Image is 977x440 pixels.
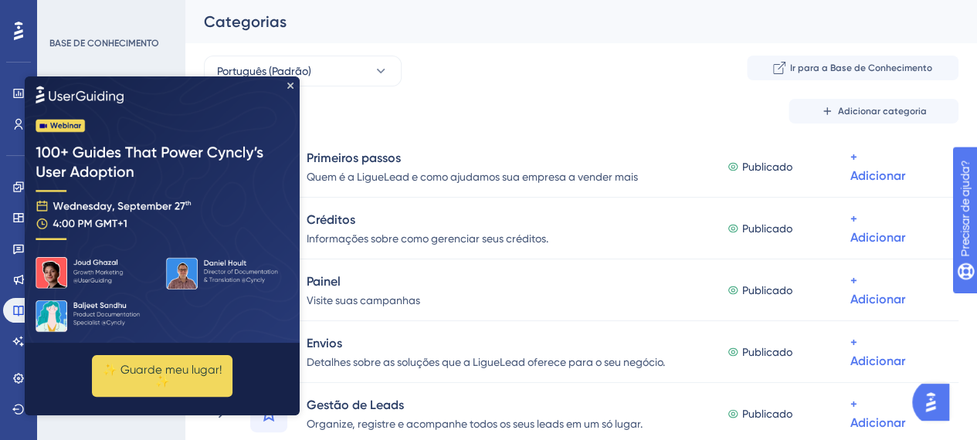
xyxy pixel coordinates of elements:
button: Ir para a Base de Conhecimento [747,56,958,80]
font: Adicionar categoria [838,106,927,117]
font: Informações sobre como gerenciar seus créditos. [307,232,548,245]
iframe: Iniciador do Assistente de IA do UserGuiding [912,379,958,425]
font: + Adicionar [850,397,905,430]
font: Publicado [742,284,792,296]
font: Organize, registre e acompanhe todos os seus leads em um só lugar. [307,418,643,430]
font: + Adicionar [850,212,905,245]
font: Envios [307,336,342,350]
font: Créditos [307,212,355,227]
button: Relatórios [49,68,117,96]
div: Fechar visualização [263,6,269,12]
font: BASE DE CONHECIMENTO [49,38,159,49]
font: Quem é a LigueLead e como ajudamos sua empresa a vender mais [307,171,638,183]
font: Publicado [742,346,792,358]
font: Português (Padrão) [217,65,311,77]
font: + Adicionar [850,150,905,183]
font: Visite suas campanhas [307,294,420,306]
font: + Adicionar [850,273,905,306]
font: Categorias [204,12,287,31]
button: Adicionar categoria [789,99,958,124]
button: Português (Padrão) [204,56,402,86]
font: Publicado [742,408,792,420]
font: Gestão de Leads [307,398,404,412]
font: Primeiros passos [307,151,401,165]
font: Precisar de ajuda? [36,7,133,19]
font: Ir para a Base de Conhecimento [790,63,932,73]
font: ✨ Guarde meu lugar!✨ [78,286,197,312]
font: Painel [307,274,341,289]
font: Detalhes sobre as soluções que a LigueLead oferece para o seu negócio. [307,356,665,368]
font: + Adicionar [850,335,905,368]
button: ✨ Guarde meu lugar!✨ [67,279,208,320]
font: Publicado [742,161,792,173]
font: Publicado [742,222,792,235]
